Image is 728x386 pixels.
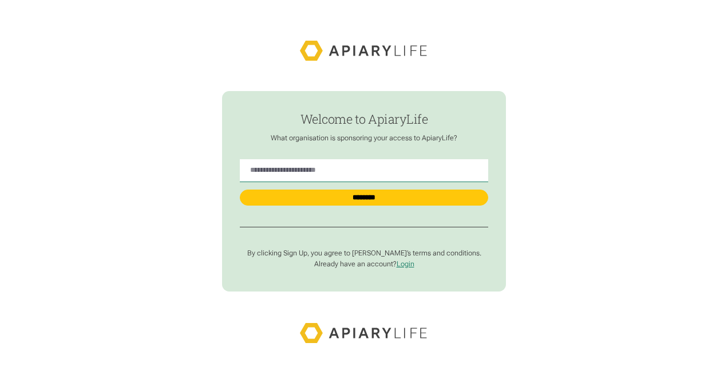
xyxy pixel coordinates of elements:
p: What organisation is sponsoring your access to ApiaryLife? [240,133,489,143]
form: find-employer [222,91,507,291]
p: By clicking Sign Up, you agree to [PERSON_NAME]’s terms and conditions. [240,249,489,258]
a: Login [397,259,414,268]
p: Already have an account? [240,259,489,269]
h1: Welcome to ApiaryLife [240,112,489,126]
